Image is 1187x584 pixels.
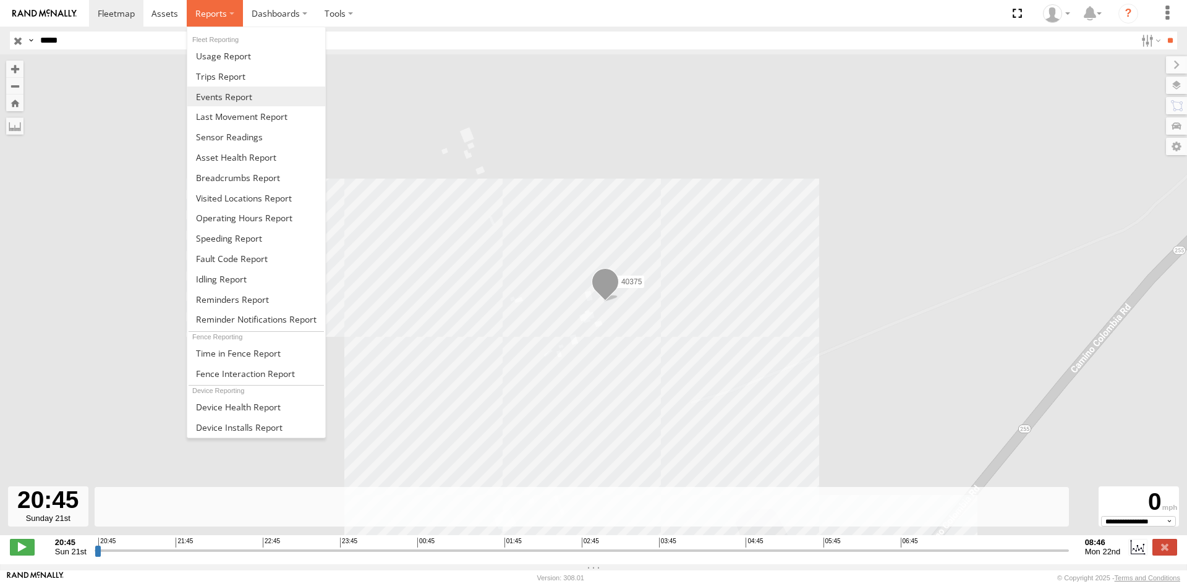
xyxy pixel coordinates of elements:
span: 03:45 [659,538,676,548]
span: 21:45 [176,538,193,548]
a: Visited Locations Report [187,188,325,208]
strong: 20:45 [55,538,87,547]
span: 04:45 [746,538,763,548]
a: Sensor Readings [187,127,325,147]
a: Service Reminder Notifications Report [187,310,325,330]
a: Fence Interaction Report [187,363,325,384]
a: Asset Health Report [187,147,325,167]
a: Fault Code Report [187,248,325,269]
label: Close [1152,539,1177,555]
label: Search Filter Options [1136,32,1163,49]
a: Fleet Speed Report [187,228,325,248]
a: Asset Operating Hours Report [187,208,325,228]
button: Zoom out [6,77,23,95]
strong: 08:46 [1085,538,1121,547]
span: 20:45 [98,538,116,548]
span: 06:45 [901,538,918,548]
label: Play/Stop [10,539,35,555]
div: Version: 308.01 [537,574,584,582]
a: Time in Fences Report [187,343,325,363]
a: Device Installs Report [187,417,325,438]
button: Zoom in [6,61,23,77]
span: 02:45 [582,538,599,548]
label: Search Query [26,32,36,49]
a: Last Movement Report [187,106,325,127]
span: Mon 22nd Sep 2025 [1085,547,1121,556]
a: Reminders Report [187,289,325,310]
a: Breadcrumbs Report [187,167,325,188]
i: ? [1118,4,1138,23]
a: Full Events Report [187,87,325,107]
a: Visit our Website [7,572,64,584]
div: 0 [1100,488,1177,516]
span: 00:45 [417,538,435,548]
a: Idling Report [187,269,325,289]
span: 23:45 [340,538,357,548]
label: Map Settings [1166,138,1187,155]
button: Zoom Home [6,95,23,111]
div: Carlos Ortiz [1039,4,1074,23]
label: Measure [6,117,23,135]
span: 22:45 [263,538,280,548]
a: Device Health Report [187,397,325,417]
div: © Copyright 2025 - [1057,574,1180,582]
a: Terms and Conditions [1115,574,1180,582]
span: 01:45 [504,538,522,548]
a: Trips Report [187,66,325,87]
img: rand-logo.svg [12,9,77,18]
a: Usage Report [187,46,325,66]
span: Sun 21st Sep 2025 [55,547,87,556]
span: 05:45 [823,538,841,548]
span: 40375 [621,277,642,286]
